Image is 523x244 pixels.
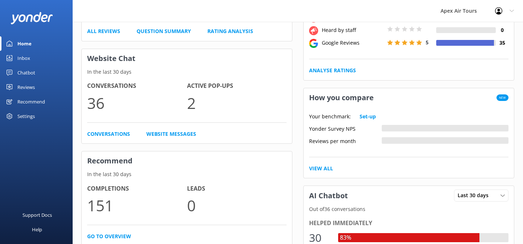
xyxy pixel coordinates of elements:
div: Recommend [17,94,45,109]
h4: Active Pop-ups [187,81,287,91]
div: Settings [17,109,35,123]
p: In the last 30 days [82,170,292,178]
span: Last 30 days [458,191,493,199]
a: Set-up [360,113,376,121]
h3: How you compare [304,88,379,107]
p: 151 [87,193,187,217]
a: Question Summary [137,27,191,35]
div: Chatbot [17,65,35,80]
p: 2 [187,91,287,115]
p: 36 [87,91,187,115]
div: Inbox [17,51,30,65]
div: Support Docs [23,208,52,222]
h3: Recommend [82,151,292,170]
div: Help [32,222,42,237]
div: Heard by staff [320,26,385,34]
a: Conversations [87,130,130,138]
h4: Conversations [87,81,187,91]
span: 5 [426,39,429,46]
h4: 35 [496,39,508,47]
div: Yonder Survey NPS [309,125,382,131]
div: Google Reviews [320,39,385,47]
h4: Leads [187,184,287,194]
a: All Reviews [87,27,120,35]
a: Go to overview [87,232,131,240]
div: Home [17,36,32,51]
a: Rating Analysis [207,27,253,35]
p: In the last 30 days [82,68,292,76]
div: Reviews per month [309,137,382,144]
a: View All [309,164,333,172]
h4: 0 [496,26,508,34]
p: 0 [187,193,287,217]
a: Analyse Ratings [309,66,356,74]
div: 83% [338,233,353,243]
div: Reviews [17,80,35,94]
div: Helped immediately [309,219,508,228]
span: New [496,94,508,101]
h4: Completions [87,184,187,194]
p: Your benchmark: [309,113,351,121]
img: yonder-white-logo.png [11,12,53,24]
h3: AI Chatbot [304,186,353,205]
a: Website Messages [146,130,196,138]
h3: Website Chat [82,49,292,68]
p: Out of 36 conversations [304,205,514,213]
